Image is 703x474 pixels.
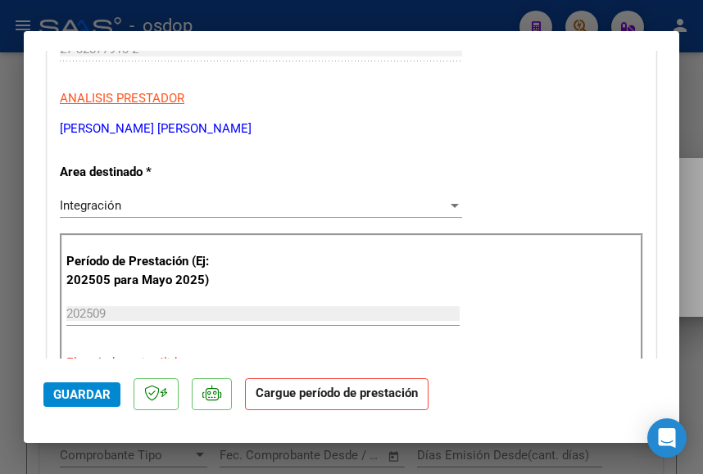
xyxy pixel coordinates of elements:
p: El período es inválido. [66,354,637,372]
p: [PERSON_NAME] [PERSON_NAME] [60,120,643,138]
p: Area destinado * [60,163,235,182]
span: ANALISIS PRESTADOR [60,91,184,106]
span: Integración [60,198,121,213]
p: Período de Prestación (Ej: 202505 para Mayo 2025) [66,252,238,289]
span: Guardar [53,387,111,402]
div: Open Intercom Messenger [647,418,687,458]
strong: Cargue período de prestación [245,378,429,410]
button: Guardar [43,382,120,407]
